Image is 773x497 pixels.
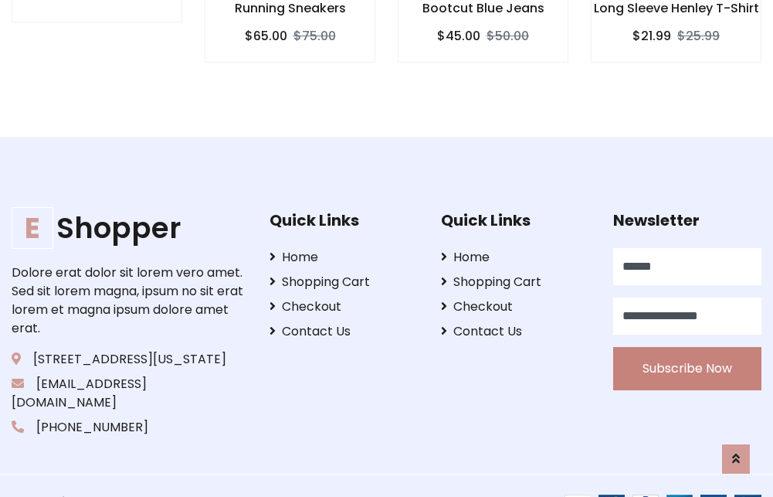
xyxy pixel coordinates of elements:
[293,27,336,45] del: $75.00
[270,248,418,267] a: Home
[441,211,589,230] h5: Quick Links
[398,1,568,15] h6: Bootcut Blue Jeans
[12,375,246,412] p: [EMAIL_ADDRESS][DOMAIN_NAME]
[270,211,418,230] h5: Quick Links
[441,298,589,316] a: Checkout
[12,418,246,437] p: [PHONE_NUMBER]
[677,27,720,45] del: $25.99
[245,29,287,43] h6: $65.00
[487,27,529,45] del: $50.00
[441,248,589,267] a: Home
[441,273,589,291] a: Shopping Cart
[632,29,671,43] h6: $21.99
[613,347,761,390] button: Subscribe Now
[270,322,418,341] a: Contact Us
[613,211,761,230] h5: Newsletter
[12,211,246,245] h1: Shopper
[592,1,761,15] h6: Long Sleeve Henley T-Shirt
[12,211,246,245] a: EShopper
[437,29,480,43] h6: $45.00
[441,322,589,341] a: Contact Us
[12,264,246,338] p: Dolore erat dolor sit lorem vero amet. Sed sit lorem magna, ipsum no sit erat lorem et magna ipsu...
[12,350,246,369] p: [STREET_ADDRESS][US_STATE]
[270,298,418,316] a: Checkout
[12,207,53,249] span: E
[205,1,375,15] h6: Running Sneakers
[270,273,418,291] a: Shopping Cart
